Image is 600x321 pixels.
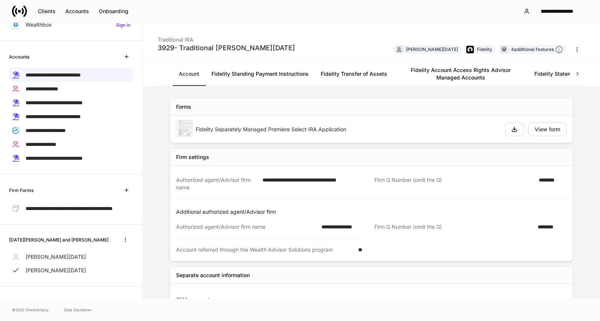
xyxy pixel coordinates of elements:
div: 3929- Traditional [PERSON_NAME][DATE] [158,43,295,52]
div: Authorized agent/Advisor firm name [176,223,317,231]
div: Account referred through the Wealth Advisor Solutions program [176,246,354,253]
a: Account [173,62,205,86]
h6: [DATE][PERSON_NAME] and [PERSON_NAME] [9,236,109,243]
h6: Firm Forms [9,187,33,194]
div: Firm settings [176,153,209,161]
p: SMA account [176,296,570,303]
div: Onboarding [99,9,128,14]
div: View form [535,127,560,132]
a: [PERSON_NAME][DATE] [9,250,133,264]
div: Firm G Number (omit the G) [374,223,533,231]
button: Accounts [60,5,94,17]
a: [PERSON_NAME][DATE] [9,264,133,277]
div: [PERSON_NAME][DATE] [406,46,458,53]
div: 4 additional features [511,46,563,54]
button: View form [528,123,567,136]
div: Authorized agent/Advisor firm name [176,176,258,191]
div: Fidelity [477,46,492,53]
button: Clients [33,5,60,17]
p: Wealthbox [26,21,52,28]
div: Separate account information [176,271,250,279]
a: WealthboxSign in [9,18,133,31]
a: Fidelity Standing Payment Instructions [205,62,315,86]
div: Clients [38,9,56,14]
div: Firm G Number (omit the G) [374,176,534,191]
button: Onboarding [94,5,133,17]
div: Accounts [65,9,89,14]
a: Fidelity Transfer of Assets [315,62,393,86]
p: [PERSON_NAME][DATE] [26,253,86,261]
p: Additional authorized agent/Advisor firm [176,208,570,216]
h6: Accounts [9,53,29,60]
div: Forms [176,103,191,111]
h6: Sign in [116,21,130,28]
span: © 2025 OneAdvisory [12,307,49,313]
p: [PERSON_NAME][DATE] [26,267,86,274]
div: Traditional IRA [158,31,295,43]
div: Fidelity Separately Managed Premiere Select IRA Application [196,126,499,133]
a: Data Disclaimer [64,307,92,313]
a: Fidelity Account Access Rights Advisor Managed Accounts [393,62,528,86]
